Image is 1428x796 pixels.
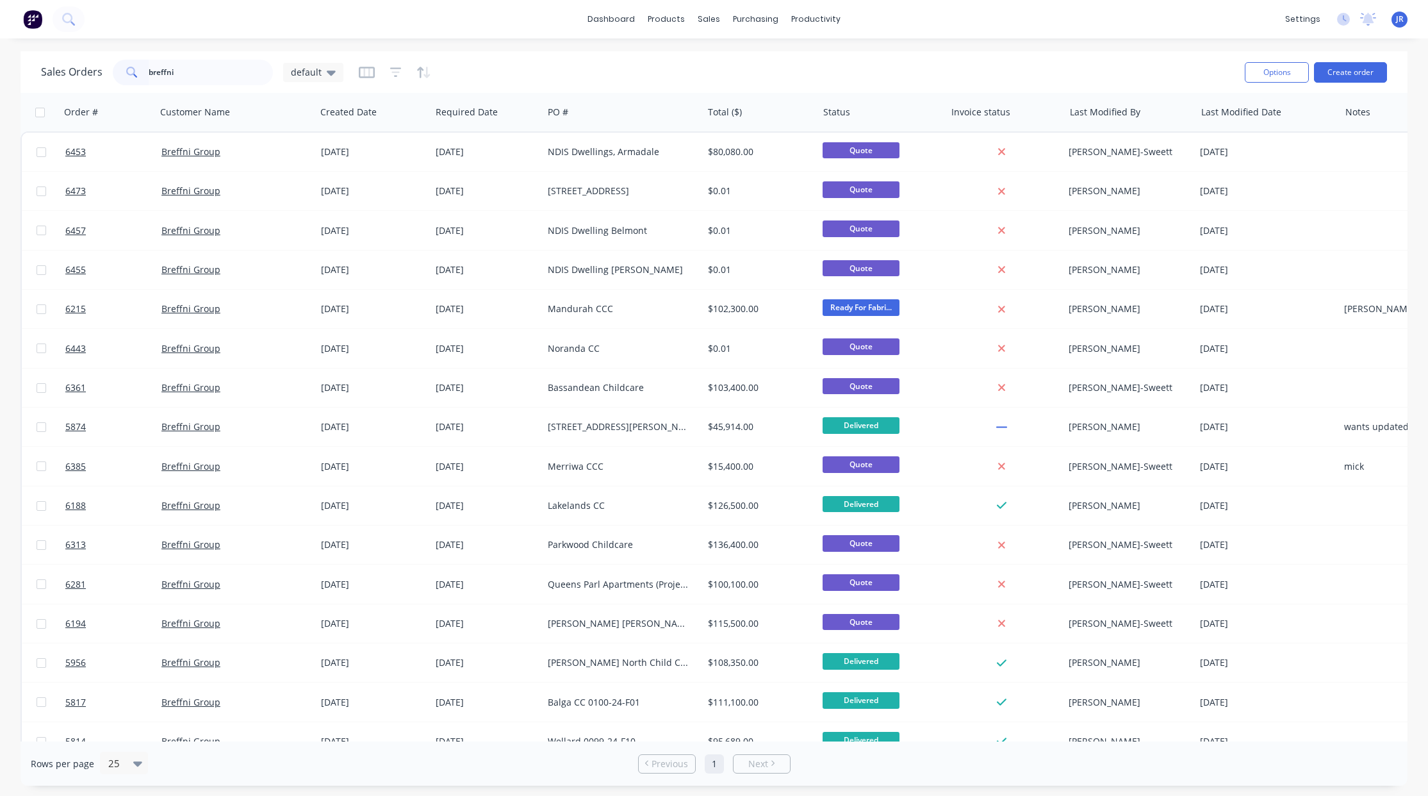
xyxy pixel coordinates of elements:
a: Breffni Group [161,185,220,197]
div: [DATE] [436,656,538,669]
a: Breffni Group [161,617,220,629]
a: 6215 [65,290,161,328]
div: Lakelands CC [548,499,690,512]
a: Breffni Group [161,499,220,511]
div: [DATE] [1200,696,1334,709]
div: $103,400.00 [708,381,807,394]
img: Factory [23,10,42,29]
div: [DATE] [436,145,538,158]
div: purchasing [726,10,785,29]
div: $115,500.00 [708,617,807,630]
div: [PERSON_NAME] [1069,224,1184,237]
span: 6281 [65,578,86,591]
div: [DATE] [436,696,538,709]
div: [DATE] [321,656,425,669]
div: Last Modified Date [1201,106,1281,119]
div: Mandurah CCC [548,303,690,315]
div: [PERSON_NAME]-Sweett [1069,145,1184,158]
span: Delivered [823,496,899,512]
div: [PERSON_NAME]-Sweett [1069,381,1184,394]
a: Breffni Group [161,303,220,315]
div: NDIS Dwellings, Armadale [548,145,690,158]
div: [PERSON_NAME] [1069,185,1184,197]
div: Invoice status [951,106,1010,119]
a: dashboard [581,10,641,29]
a: Breffni Group [161,460,220,472]
div: [PERSON_NAME] [1069,656,1184,669]
div: [DATE] [321,696,425,709]
div: Queens Parl Apartments (Project #165284) [548,578,690,591]
div: [PERSON_NAME] [PERSON_NAME] #162795 E1 [548,617,690,630]
a: 6361 [65,369,161,407]
div: $126,500.00 [708,499,807,512]
div: [DATE] [321,145,425,158]
div: [DATE] [1200,617,1334,630]
a: Previous page [639,758,695,770]
div: Total ($) [708,106,742,119]
div: [DATE] [436,420,538,433]
span: Quote [823,378,899,394]
div: NDIS Dwelling [PERSON_NAME] [548,263,690,276]
a: Breffni Group [161,420,220,433]
div: [DATE] [1200,460,1334,473]
div: [STREET_ADDRESS] [548,185,690,197]
div: Status [823,106,850,119]
a: 6455 [65,251,161,289]
span: 5817 [65,696,86,709]
span: 6361 [65,381,86,394]
span: 6188 [65,499,86,512]
div: [DATE] [1200,342,1334,355]
a: 5817 [65,683,161,722]
span: Quote [823,614,899,630]
div: NDIS Dwelling Belmont [548,224,690,237]
div: Created Date [320,106,377,119]
div: [DATE] [321,735,425,748]
div: $95,689.00 [708,735,807,748]
div: Last Modified By [1070,106,1140,119]
a: Breffni Group [161,578,220,590]
div: Bassandean Childcare [548,381,690,394]
div: [DATE] [436,224,538,237]
div: [DATE] [321,381,425,394]
div: [DATE] [1200,303,1334,315]
div: [DATE] [1200,578,1334,591]
span: Quote [823,260,899,276]
div: [PERSON_NAME] [1069,342,1184,355]
div: [DATE] [1200,381,1334,394]
span: Delivered [823,653,899,669]
div: [DATE] [321,303,425,315]
div: Parkwood Childcare [548,538,690,551]
div: [PERSON_NAME]-Sweett [1069,538,1184,551]
div: $0.01 [708,224,807,237]
a: Page 1 is your current page [705,754,724,774]
a: Breffni Group [161,656,220,668]
a: 5874 [65,408,161,446]
button: Create order [1314,62,1387,83]
span: 6457 [65,224,86,237]
div: [PERSON_NAME] [1069,735,1184,748]
span: Next [748,758,768,770]
div: [DATE] [321,460,425,473]
div: productivity [785,10,847,29]
div: [DATE] [1200,420,1334,433]
span: Quote [823,220,899,236]
span: 6215 [65,303,86,315]
div: Balga CC 0100-24-F01 [548,696,690,709]
div: products [641,10,691,29]
div: [DATE] [436,538,538,551]
a: 6281 [65,565,161,604]
div: sales [691,10,726,29]
div: [PERSON_NAME]-Sweett [1069,617,1184,630]
div: [DATE] [436,381,538,394]
a: 6443 [65,329,161,368]
div: [DATE] [1200,656,1334,669]
div: Noranda CC [548,342,690,355]
span: JR [1396,13,1404,25]
div: [PERSON_NAME]-Sweett [1069,460,1184,473]
span: 6313 [65,538,86,551]
div: [STREET_ADDRESS][PERSON_NAME] [548,420,690,433]
div: $136,400.00 [708,538,807,551]
div: Notes [1345,106,1370,119]
div: [DATE] [1200,538,1334,551]
div: mick [1344,460,1425,473]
